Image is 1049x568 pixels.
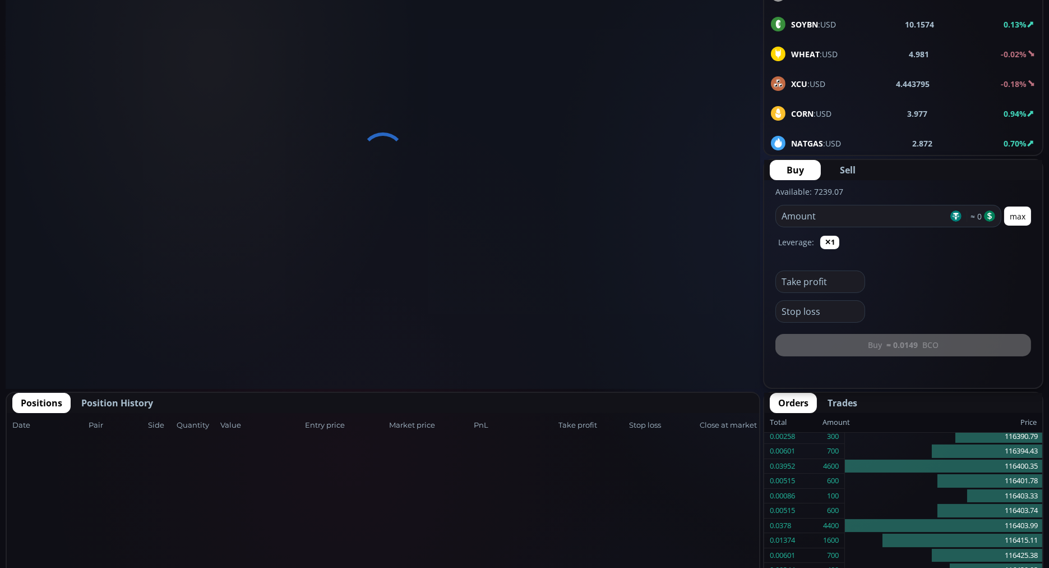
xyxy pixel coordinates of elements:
[791,108,814,119] b: CORN
[791,78,825,90] span: :USD
[905,19,935,30] b: 10.1574
[827,444,839,459] div: 700
[1001,79,1027,89] b: -0.18%
[827,489,839,503] div: 100
[700,420,754,431] span: Close at market
[629,420,696,431] span: Stop loss
[770,429,795,444] div: 0.00258
[770,459,795,474] div: 0.03952
[967,210,982,222] span: ≈ 0
[908,108,928,120] b: 3.977
[845,533,1042,548] div: 116415.11
[845,489,1042,504] div: 116403.33
[827,503,839,518] div: 600
[819,393,866,413] button: Trades
[791,108,831,120] span: :USD
[12,420,85,431] span: Date
[12,393,71,413] button: Positions
[770,533,795,548] div: 0.01374
[823,533,839,548] div: 1600
[89,420,145,431] span: Pair
[791,49,820,59] b: WHEAT
[791,19,836,30] span: :USD
[827,429,839,444] div: 300
[778,396,808,410] span: Orders
[845,548,1042,564] div: 116425.38
[21,396,62,410] span: Positions
[770,415,822,430] div: Total
[1004,19,1027,30] b: 0.13%
[770,503,795,518] div: 0.00515
[828,396,857,410] span: Trades
[1004,207,1031,226] button: max
[1004,138,1027,149] b: 0.70%
[820,236,839,249] button: ✕1
[1001,49,1027,59] b: -0.02%
[770,489,795,503] div: 0.00086
[840,163,856,177] span: Sell
[220,420,302,431] span: Value
[845,444,1042,459] div: 116394.43
[81,396,153,410] span: Position History
[770,444,795,459] div: 0.00601
[791,79,807,89] b: XCU
[775,186,843,197] label: Available: 7239.07
[791,138,823,149] b: NATGAS
[822,415,850,430] div: Amount
[390,420,471,431] span: Market price
[896,78,930,90] b: 4.443795
[177,420,217,431] span: Quantity
[845,474,1042,489] div: 116401.78
[73,393,161,413] button: Position History
[827,474,839,488] div: 600
[909,48,930,60] b: 4.981
[845,519,1042,534] div: 116403.99
[770,519,791,533] div: 0.0378
[823,160,872,180] button: Sell
[770,393,817,413] button: Orders
[823,519,839,533] div: 4400
[305,420,386,431] span: Entry price
[1004,108,1027,119] b: 0.94%
[912,138,932,149] b: 2.872
[791,138,841,149] span: :USD
[827,548,839,563] div: 700
[791,48,838,60] span: :USD
[148,420,173,431] span: Side
[474,420,555,431] span: PnL
[823,459,839,474] div: 4600
[558,420,626,431] span: Take profit
[845,503,1042,519] div: 116403.74
[770,548,795,563] div: 0.00601
[778,236,814,248] label: Leverage:
[770,160,821,180] button: Buy
[845,429,1042,445] div: 116390.79
[845,459,1042,474] div: 116400.35
[791,19,818,30] b: SOYBN
[787,163,804,177] span: Buy
[850,415,1037,430] div: Price
[770,474,795,488] div: 0.00515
